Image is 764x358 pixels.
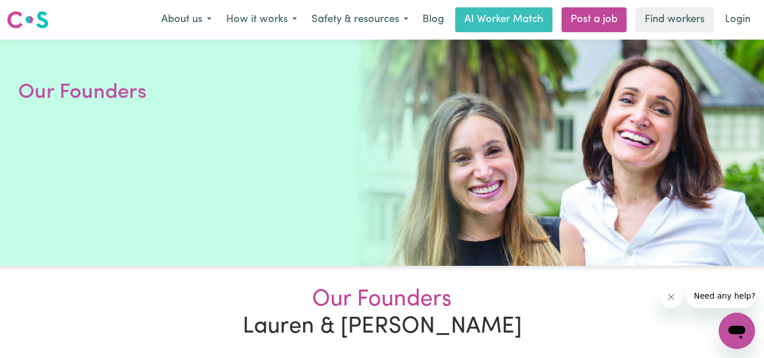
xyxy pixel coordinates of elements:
[660,286,683,308] iframe: Close message
[304,8,416,32] button: Safety & resources
[106,286,658,313] span: Our Founders
[7,8,68,17] span: Need any help?
[416,7,451,32] a: Blog
[7,7,49,33] a: Careseekers logo
[100,286,665,340] h2: Lauren & [PERSON_NAME]
[18,78,290,107] h1: Our Founders
[687,283,755,308] iframe: Message from company
[219,8,304,32] button: How it works
[719,313,755,349] iframe: Button to launch messaging window
[718,7,757,32] a: Login
[7,10,49,30] img: Careseekers logo
[455,7,553,32] a: AI Worker Match
[636,7,714,32] a: Find workers
[562,7,627,32] a: Post a job
[154,8,219,32] button: About us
